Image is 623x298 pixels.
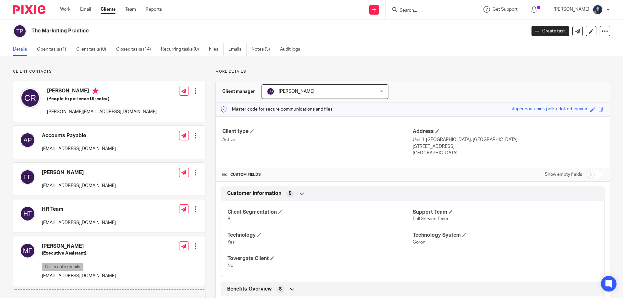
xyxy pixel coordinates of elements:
span: Full Service Team [413,217,448,221]
input: Search [399,8,457,14]
a: Email [80,6,91,13]
a: Audit logs [280,43,305,56]
span: 8 [279,286,282,292]
h3: Client manager [222,88,255,95]
p: Active [222,137,413,143]
a: Team [125,6,136,13]
h4: HR Team [42,206,116,213]
p: [EMAIL_ADDRESS][DOMAIN_NAME] [42,220,116,226]
img: svg%3E [20,206,35,221]
p: [EMAIL_ADDRESS][DOMAIN_NAME] [42,183,116,189]
img: svg%3E [20,243,35,258]
p: Client contacts [13,69,205,74]
h4: Address [413,128,603,135]
img: Pixie [13,5,45,14]
label: Show empty fields [545,171,582,178]
h4: Towergate Client [227,255,413,262]
p: [EMAIL_ADDRESS][DOMAIN_NAME] [42,273,116,279]
p: CC in auto emails [42,263,83,271]
span: No [227,263,233,268]
h5: (Executive Assistant) [42,250,116,256]
h4: Technology [227,232,413,239]
a: Details [13,43,32,56]
p: [STREET_ADDRESS] [413,143,603,150]
h4: [PERSON_NAME] [47,88,157,96]
h4: Accounts Payable [42,132,116,139]
span: [PERSON_NAME] [279,89,314,94]
h4: [PERSON_NAME] [42,243,116,250]
a: Create task [531,26,569,36]
a: Clients [101,6,116,13]
a: Recurring tasks (0) [161,43,204,56]
img: svg%3E [20,169,35,185]
h4: [PERSON_NAME] [42,169,116,176]
span: B [227,217,230,221]
img: svg%3E [20,132,35,148]
span: Benefits Overview [227,286,272,292]
p: Master code for secure communications and files [221,106,333,113]
p: Unit 1-[GEOGRAPHIC_DATA], [GEOGRAPHIC_DATA] [413,137,603,143]
img: svg%3E [20,88,41,108]
h4: Technology System [413,232,598,239]
i: Primary [92,88,99,94]
a: Client tasks (0) [76,43,111,56]
p: More details [215,69,610,74]
a: Notes (3) [251,43,275,56]
h5: (People Experience Director) [47,96,157,102]
span: Get Support [493,7,518,12]
p: [PERSON_NAME][EMAIL_ADDRESS][DOMAIN_NAME] [47,109,157,115]
span: 5 [289,190,291,197]
img: svg%3E [13,24,27,38]
h4: Client type [222,128,413,135]
a: Emails [228,43,247,56]
a: Closed tasks (14) [116,43,156,56]
p: [GEOGRAPHIC_DATA] [413,150,603,156]
div: stupendous-pink-polka-dotted-iguana [510,106,587,113]
p: [PERSON_NAME] [554,6,589,13]
img: eeb93efe-c884-43eb-8d47-60e5532f21cb.jpg [592,5,603,15]
span: Customer information [227,190,281,197]
p: [EMAIL_ADDRESS][DOMAIN_NAME] [42,146,116,152]
h4: CUSTOM FIELDS [222,172,413,177]
img: svg%3E [267,88,275,95]
span: Yes [227,240,235,244]
a: Open tasks (1) [37,43,71,56]
h4: Support Team [413,209,598,216]
a: Files [209,43,224,56]
a: Reports [146,6,162,13]
a: Work [60,6,70,13]
h2: The Marketing Practice [31,28,424,34]
span: Coroni [413,240,426,244]
h4: Client Segmentation [227,209,413,216]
